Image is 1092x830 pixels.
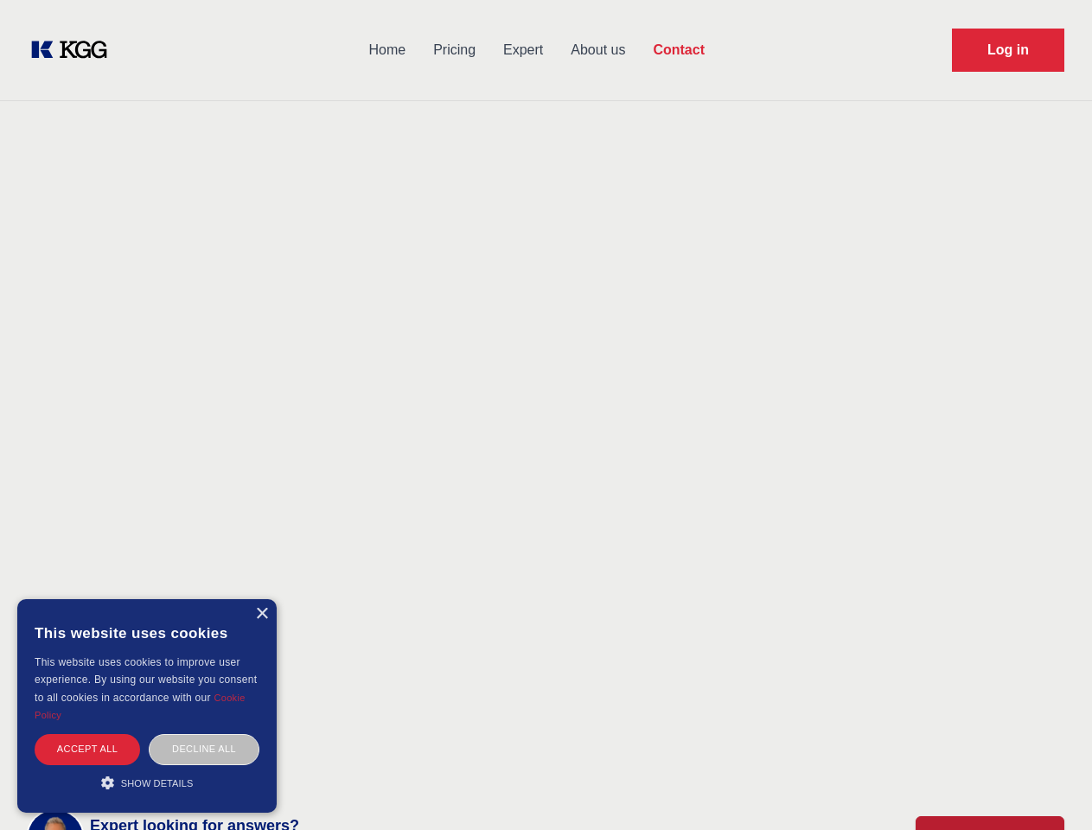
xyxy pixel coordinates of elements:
[35,612,259,654] div: This website uses cookies
[419,28,489,73] a: Pricing
[121,778,194,788] span: Show details
[35,693,246,720] a: Cookie Policy
[639,28,718,73] a: Contact
[28,36,121,64] a: KOL Knowledge Platform: Talk to Key External Experts (KEE)
[489,28,557,73] a: Expert
[255,608,268,621] div: Close
[1006,747,1092,830] iframe: Chat Widget
[35,774,259,791] div: Show details
[35,734,140,764] div: Accept all
[557,28,639,73] a: About us
[35,656,257,704] span: This website uses cookies to improve user experience. By using our website you consent to all coo...
[354,28,419,73] a: Home
[149,734,259,764] div: Decline all
[952,29,1064,72] a: Request Demo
